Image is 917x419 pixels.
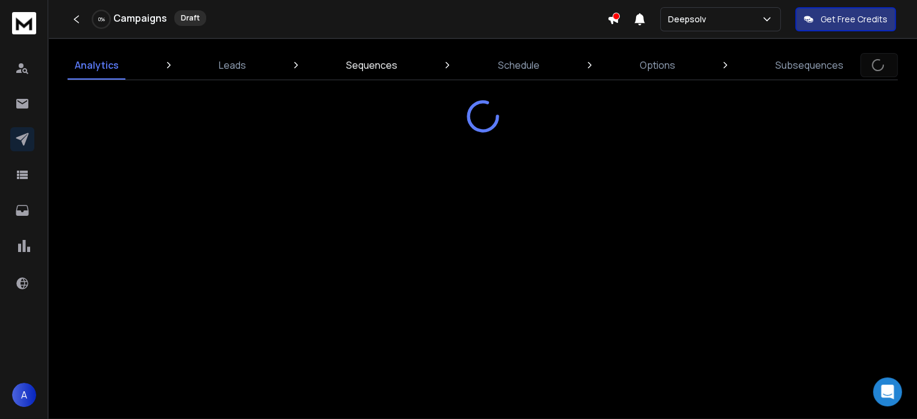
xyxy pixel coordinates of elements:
p: Deepsolv [668,13,711,25]
button: Get Free Credits [795,7,896,31]
h1: Campaigns [113,11,167,25]
p: Schedule [498,58,540,72]
a: Schedule [491,51,547,80]
button: A [12,383,36,407]
p: Sequences [346,58,397,72]
a: Leads [212,51,253,80]
p: Analytics [75,58,119,72]
a: Subsequences [768,51,851,80]
a: Analytics [68,51,126,80]
p: Subsequences [775,58,843,72]
p: Get Free Credits [821,13,887,25]
img: logo [12,12,36,34]
p: Leads [219,58,246,72]
div: Draft [174,10,206,26]
p: 0 % [98,16,105,23]
div: Open Intercom Messenger [873,377,902,406]
a: Options [632,51,682,80]
a: Sequences [339,51,405,80]
p: Options [640,58,675,72]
